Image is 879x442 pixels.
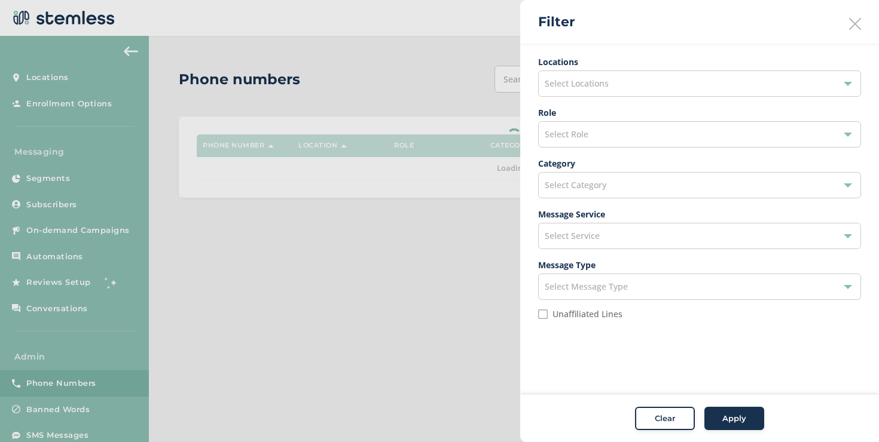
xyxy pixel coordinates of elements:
span: Select Role [545,128,588,140]
label: Locations [538,56,861,68]
span: Select Category [545,179,606,191]
span: Select Message Type [545,281,628,292]
label: Message Service [538,208,861,220]
label: Unaffiliated Lines [553,310,622,318]
button: Clear [635,407,695,431]
span: Select Service [545,230,600,241]
button: Apply [704,407,764,431]
h2: Filter [538,12,575,32]
span: Select Locations [545,78,609,89]
label: Message Type [538,259,861,271]
iframe: Chat Widget [819,385,879,442]
label: Category [538,157,861,170]
span: Clear [655,413,675,425]
label: Role [538,106,861,119]
span: Apply [722,413,746,425]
